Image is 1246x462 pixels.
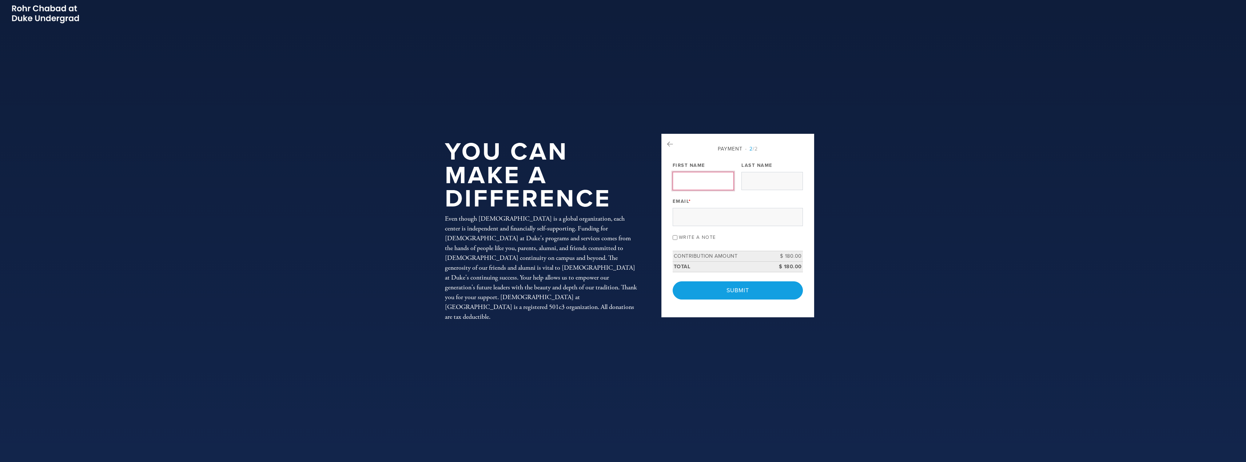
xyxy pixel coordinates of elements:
div: Payment [673,145,803,153]
td: $ 180.00 [770,262,803,272]
td: Total [673,262,770,272]
div: Even though [DEMOGRAPHIC_DATA] is a global organization, each center is independent and financial... [445,214,638,322]
h1: You Can Make a Difference [445,140,638,211]
span: 2 [749,146,753,152]
td: $ 180.00 [770,251,803,262]
span: This field is required. [689,198,691,204]
span: /2 [745,146,758,152]
label: Last Name [741,162,773,169]
td: Contribution Amount [673,251,770,262]
label: Email [673,198,691,205]
label: Write a note [679,234,716,240]
img: Picture2_0.png [11,4,80,24]
label: First Name [673,162,705,169]
input: Submit [673,281,803,300]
